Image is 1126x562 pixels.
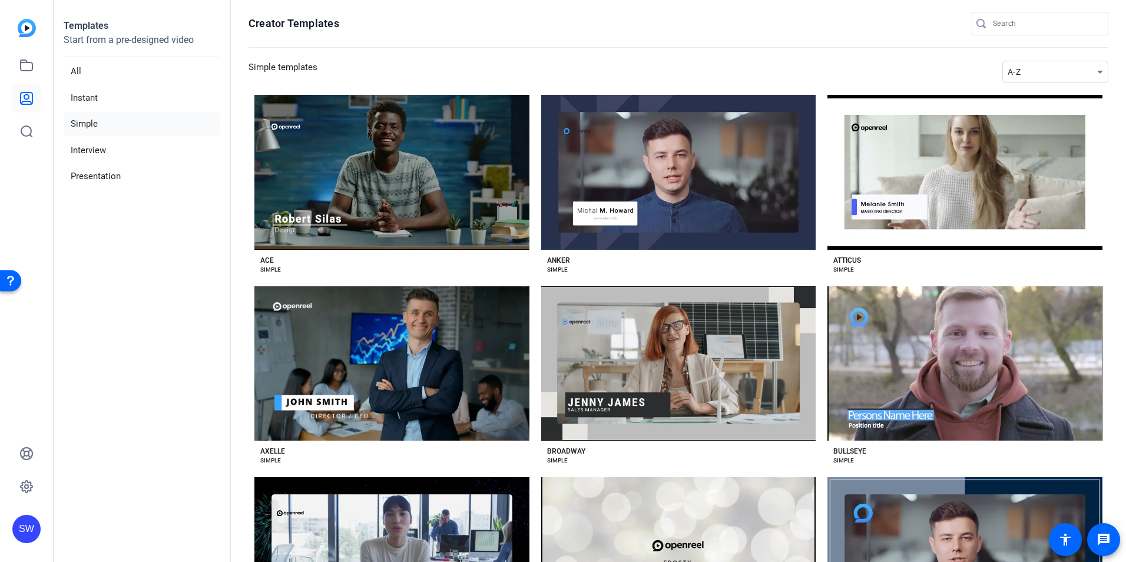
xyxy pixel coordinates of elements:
[64,59,220,84] li: All
[12,515,41,543] div: SW
[254,95,529,250] button: Template image
[541,286,816,441] button: Template image
[833,256,861,265] div: ATTICUS
[833,456,854,465] div: SIMPLE
[260,447,285,456] div: AXELLE
[249,61,317,83] h3: Simple templates
[249,16,339,31] h1: Creator Templates
[64,86,220,110] li: Instant
[1058,533,1072,547] mat-icon: accessibility
[827,286,1102,441] button: Template image
[833,265,854,275] div: SIMPLE
[254,286,529,441] button: Template image
[64,138,220,163] li: Interview
[833,447,866,456] div: BULLSEYE
[1097,533,1111,547] mat-icon: message
[547,456,568,465] div: SIMPLE
[547,447,585,456] div: BROADWAY
[1008,67,1021,77] span: A-Z
[64,112,220,136] li: Simple
[827,95,1102,250] button: Template image
[64,20,108,31] strong: Templates
[547,265,568,275] div: SIMPLE
[993,16,1099,31] input: Search
[260,456,281,465] div: SIMPLE
[260,265,281,275] div: SIMPLE
[18,19,36,37] img: blue-gradient.svg
[64,33,220,57] p: Start from a pre-designed video
[260,256,274,265] div: ACE
[541,95,816,250] button: Template image
[64,164,220,189] li: Presentation
[547,256,570,265] div: ANKER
